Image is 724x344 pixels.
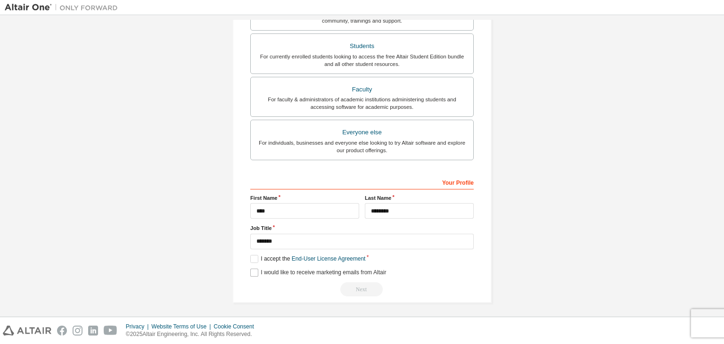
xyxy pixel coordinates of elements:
div: Students [256,40,468,53]
label: First Name [250,194,359,202]
img: altair_logo.svg [3,326,51,336]
div: Everyone else [256,126,468,139]
div: Privacy [126,323,151,330]
p: © 2025 Altair Engineering, Inc. All Rights Reserved. [126,330,260,338]
img: linkedin.svg [88,326,98,336]
div: For faculty & administrators of academic institutions administering students and accessing softwa... [256,96,468,111]
label: Last Name [365,194,474,202]
div: For individuals, businesses and everyone else looking to try Altair software and explore our prod... [256,139,468,154]
div: Email already exists [250,282,474,296]
a: End-User License Agreement [292,255,366,262]
img: facebook.svg [57,326,67,336]
img: instagram.svg [73,326,82,336]
label: I accept the [250,255,365,263]
div: Website Terms of Use [151,323,214,330]
div: Faculty [256,83,468,96]
div: Cookie Consent [214,323,259,330]
label: I would like to receive marketing emails from Altair [250,269,386,277]
div: For currently enrolled students looking to access the free Altair Student Edition bundle and all ... [256,53,468,68]
div: Your Profile [250,174,474,189]
img: Altair One [5,3,123,12]
label: Job Title [250,224,474,232]
img: youtube.svg [104,326,117,336]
